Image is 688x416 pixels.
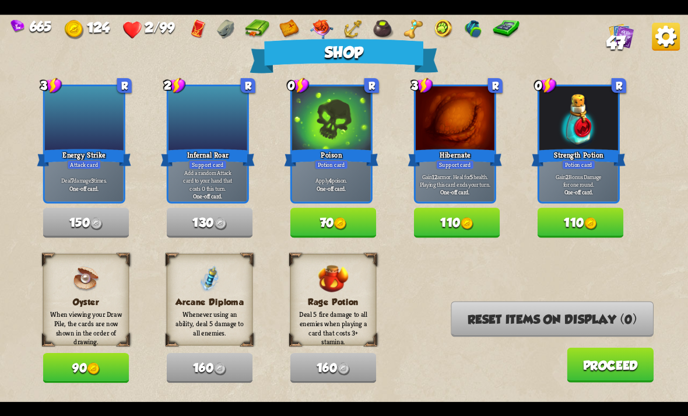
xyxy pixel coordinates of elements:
button: 160 [290,353,377,383]
div: Support card [436,160,474,169]
div: Potion card [314,160,348,169]
img: Gold.png [337,362,350,375]
div: Strength Potion [532,147,626,168]
img: Gold.png [461,217,473,230]
img: ArcaneDiploma.png [199,265,220,292]
img: Cards_Icon.png [609,22,634,48]
img: Cauldron - Draw 2 additional cards at the start of each combat. [373,19,394,39]
h3: Arcane Diploma [173,297,247,307]
img: Gold.png [87,362,100,375]
b: 3 [91,176,94,184]
b: One-off card. [564,188,594,195]
img: RagePotion.png [318,265,349,292]
button: 90 [43,353,129,383]
img: Regal Pillow - Heal an additional 15 HP when you rest at the campfire. [310,19,334,39]
button: 130 [167,208,253,237]
div: Poison [284,147,378,168]
b: 5 [470,173,473,180]
button: 160 [167,353,253,383]
button: 110 [414,208,500,237]
div: Health [123,19,175,39]
h3: Oyster [49,297,123,307]
b: One-off card. [193,192,222,200]
button: 150 [43,208,129,237]
p: Whenever using an ability, deal 5 damage to all enemies. [173,310,247,337]
img: Golden Paw - Enemies drop more gold. [433,19,452,39]
img: Gold.png [214,217,227,230]
b: 4 [329,176,332,184]
button: Proceed [567,347,654,382]
div: R [241,78,255,92]
p: Deal damage times. [47,176,121,184]
img: Dragonstone - Raise your max HP by 1 after each combat. [217,19,234,39]
p: Deal 5 fire damage to all enemies when playing a card that costs 3+ stamina. [296,310,370,347]
b: 12 [432,173,437,180]
p: Apply poison. [294,176,368,184]
span: 47 [606,32,626,53]
button: Reset items on display (0) [451,301,654,337]
span: 2/99 [145,19,175,35]
img: Red Envelope - Normal enemies drop an additional card reward. [191,19,206,39]
img: Gym Bag - Gain 1 Bonus Damage at the start of the combat. [463,19,482,39]
div: Hibernate [408,147,503,168]
p: Gain Bonus Damage for one round. [541,173,616,188]
p: When viewing your Draw Pile, the cards are now shown in the order of drawing. [49,310,123,347]
img: Heart.png [123,20,142,39]
div: Attack card [67,160,101,169]
button: 70 [290,208,377,237]
img: Gold.png [65,20,84,39]
div: R [364,78,379,92]
img: Options_Button.png [652,22,680,50]
div: R [117,78,132,92]
b: 2 [566,173,568,180]
div: Energy Strike [37,147,131,168]
b: One-off card. [317,184,346,192]
img: Gem.png [10,19,24,32]
b: One-off card. [69,184,99,192]
div: 3 [411,77,433,93]
div: 2 [164,77,186,93]
p: Add a random Attack card to your hand that costs 0 this turn. [170,169,245,192]
img: Golden Bone - Upgrade first non-upgraded card drawn each turn for 1 round. [404,19,423,39]
div: Infernal Roar [160,147,255,168]
img: Gold.png [213,362,226,375]
div: R [612,78,626,92]
button: 110 [538,208,624,237]
div: 0 [287,77,310,93]
img: Anchor - Start each combat with 10 armor. [343,19,362,39]
img: Oyster.png [73,265,100,292]
img: Map - Reveal all path points on the map. [279,19,300,39]
span: 124 [87,19,110,35]
div: Gems [10,18,51,34]
div: 0 [535,77,557,93]
div: R [488,78,503,92]
img: Gold.png [584,217,597,230]
img: Book - Gain 1 extra stamina at the start of each turn. [245,19,269,39]
div: Gold [65,19,110,39]
h3: Rage Potion [296,297,370,307]
div: 3 [40,77,62,93]
img: Gold.png [90,217,103,230]
p: Gain armor. Heal for health. Playing this card ends your turn. [417,173,492,188]
img: Gold.png [334,217,346,230]
div: Potion card [561,160,595,169]
img: Calculator - Shop inventory can be reset 3 times. [493,19,520,39]
div: View all the cards in your deck [609,22,634,51]
b: One-off card. [440,188,469,195]
div: Shop [250,39,438,73]
div: Support card [188,160,227,169]
b: 7 [71,176,73,184]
